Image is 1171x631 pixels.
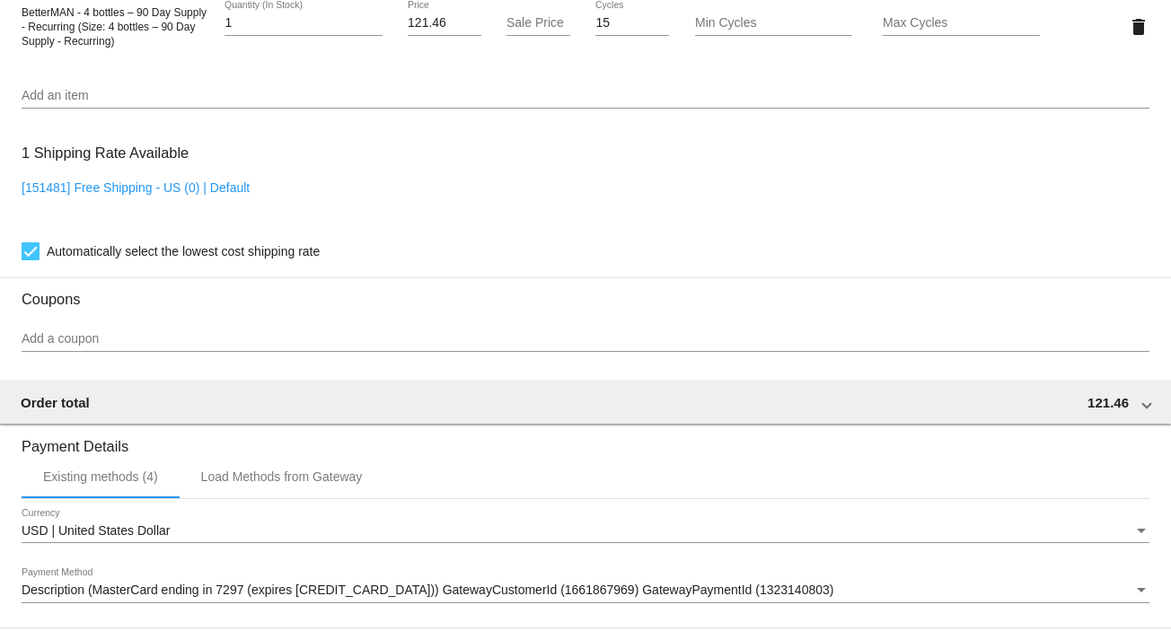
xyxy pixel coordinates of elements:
[22,332,1149,346] input: Add a coupon
[22,134,189,172] h3: 1 Shipping Rate Available
[1087,395,1129,410] span: 121.46
[22,425,1149,455] h3: Payment Details
[22,583,833,597] span: Description (MasterCard ending in 7297 (expires [CREDIT_CARD_DATA])) GatewayCustomerId (166186796...
[883,16,1040,31] input: Max Cycles
[22,6,207,48] span: BetterMAN - 4 bottles – 90 Day Supply - Recurring (Size: 4 bottles – 90 Day Supply - Recurring)
[1128,16,1149,38] mat-icon: delete
[506,16,569,31] input: Sale Price
[22,277,1149,308] h3: Coupons
[225,16,382,31] input: Quantity (In Stock)
[22,583,1149,598] mat-select: Payment Method
[43,469,158,484] div: Existing methods (4)
[22,89,1149,103] input: Add an item
[595,16,669,31] input: Cycles
[408,16,481,31] input: Price
[47,241,320,262] span: Automatically select the lowest cost shipping rate
[22,523,170,538] span: USD | United States Dollar
[22,180,250,195] a: [151481] Free Shipping - US (0) | Default
[21,395,90,410] span: Order total
[695,16,852,31] input: Min Cycles
[201,469,363,484] div: Load Methods from Gateway
[22,524,1149,539] mat-select: Currency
